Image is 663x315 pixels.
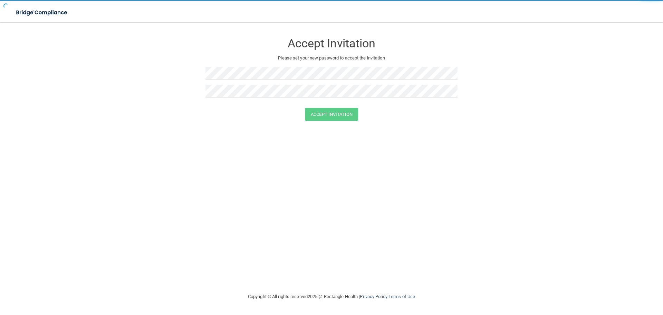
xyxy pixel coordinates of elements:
h3: Accept Invitation [205,37,458,50]
a: Privacy Policy [360,294,387,299]
p: Please set your new password to accept the invitation [211,54,452,62]
img: bridge_compliance_login_screen.278c3ca4.svg [10,6,74,20]
button: Accept Invitation [305,108,358,121]
a: Terms of Use [388,294,415,299]
div: Copyright © All rights reserved 2025 @ Rectangle Health | | [205,286,458,308]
